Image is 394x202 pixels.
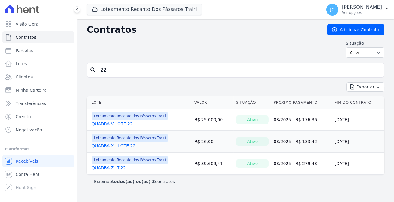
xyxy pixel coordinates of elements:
[2,168,74,180] a: Conta Hent
[16,47,33,54] span: Parcelas
[92,165,126,171] a: QUADRA Z LT.22
[87,24,318,35] h2: Contratos
[192,96,234,109] th: Valor
[92,156,168,164] span: Loteamento Recanto dos Pássaros Trairi
[97,64,382,76] input: Buscar por nome do lote
[274,117,317,122] a: 08/2025 - R$ 176,36
[2,18,74,30] a: Visão Geral
[327,24,384,35] a: Adicionar Contrato
[92,121,133,127] a: QUADRA V LOTE 22
[16,87,47,93] span: Minha Carteira
[16,171,39,177] span: Conta Hent
[192,153,234,175] td: R$ 39.609,41
[234,96,271,109] th: Situação
[2,58,74,70] a: Lotes
[330,8,334,12] span: JC
[342,4,382,10] p: [PERSON_NAME]
[346,40,384,46] label: Situação:
[2,111,74,123] a: Crédito
[271,96,332,109] th: Próximo Pagamento
[2,84,74,96] a: Minha Carteira
[274,161,317,166] a: 08/2025 - R$ 279,43
[16,158,38,164] span: Recebíveis
[332,109,384,131] td: [DATE]
[342,10,382,15] p: Ver opções
[16,74,33,80] span: Clientes
[94,179,175,185] p: Exibindo contratos
[16,34,36,40] span: Contratos
[16,114,31,120] span: Crédito
[87,96,192,109] th: Lote
[332,131,384,153] td: [DATE]
[321,1,394,18] button: JC [PERSON_NAME] Ver opções
[2,155,74,167] a: Recebíveis
[2,71,74,83] a: Clientes
[332,153,384,175] td: [DATE]
[2,124,74,136] a: Negativação
[192,131,234,153] td: R$ 26,00
[236,115,269,124] div: Ativo
[236,137,269,146] div: Ativo
[192,109,234,131] td: R$ 25.000,00
[89,66,97,74] i: search
[92,143,135,149] a: QUADRA X - LOTE 22
[332,96,384,109] th: Fim do Contrato
[16,21,40,27] span: Visão Geral
[92,134,168,142] span: Loteamento Recanto dos Pássaros Trairi
[346,82,384,92] button: Exportar
[2,31,74,43] a: Contratos
[16,100,46,106] span: Transferências
[16,127,42,133] span: Negativação
[87,4,202,15] button: Loteamento Recanto Dos Pássaros Trairi
[274,139,317,144] a: 08/2025 - R$ 183,42
[236,159,269,168] div: Ativo
[112,179,155,184] b: todos(as) os(as) 3
[5,145,72,153] div: Plataformas
[16,61,27,67] span: Lotes
[2,97,74,109] a: Transferências
[2,44,74,57] a: Parcelas
[92,112,168,120] span: Loteamento Recanto dos Pássaros Trairi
